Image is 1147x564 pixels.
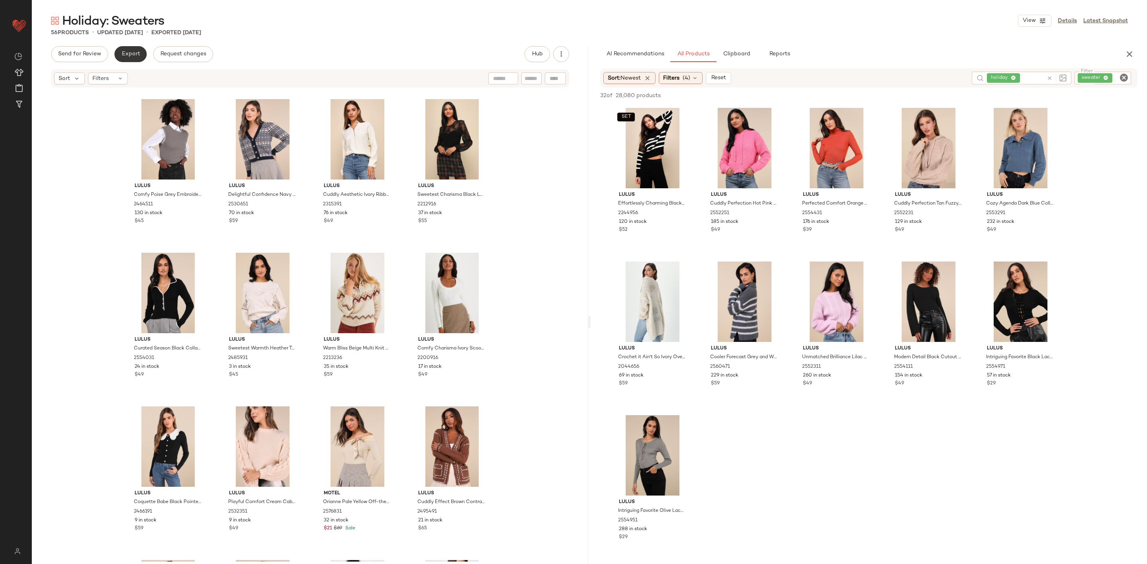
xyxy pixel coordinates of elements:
span: Comfy Charisma Ivory Scoop Neck Pullover Sweater [417,345,485,352]
span: Orianne Pale Yellow Off-the-Shoulder Bow Sweater Top [323,499,390,506]
span: 37 in stock [418,210,442,217]
span: Comfy Poise Grey Embroidered Waffle Knit Sweater Vest [134,191,201,199]
span: Lulus [418,336,485,343]
span: 2200916 [417,355,438,362]
span: Lulus [619,345,686,352]
span: $45 [229,371,238,379]
span: $39 [803,226,812,234]
span: View [1022,18,1036,24]
span: 232 in stock [987,219,1014,226]
span: Delightful Confidence Navy Blue Plaid Heart Button Cardigan [228,191,296,199]
span: 129 in stock [895,219,922,226]
span: $59 [619,380,628,387]
span: 70 in stock [229,210,254,217]
span: Cooler Forecast Grey and White Striped Turtleneck Sweater [710,354,777,361]
span: Lulus [324,183,391,190]
div: Products [51,29,89,37]
img: 12100221_2485931.jpg [223,253,303,333]
span: Perfected Comfort Orange Turtleneck Sweater Top [802,200,869,207]
span: 2495491 [417,508,437,515]
span: Lulus [229,183,296,190]
span: 154 in stock [895,372,922,379]
span: Coquette Babe Black Pointelle [PERSON_NAME] Pan Collar Cardigan [134,499,201,506]
span: sweater [1082,74,1103,82]
span: Cuddly Aesthetic Ivory Ribbed Quarter-Zip Pullover Sweater [323,191,390,199]
span: $49 [324,218,333,225]
span: $59 [135,525,143,532]
span: Lulus [418,490,485,497]
span: 2554951 [618,517,638,524]
span: $49 [229,525,238,532]
span: Sort [59,74,70,83]
img: 12237101_2560471.jpg [705,262,785,342]
span: $21 [324,525,332,532]
button: Reset [706,72,731,84]
span: Newest [620,75,641,81]
span: All Products [677,51,710,57]
span: $49 [803,380,812,387]
span: $49 [711,226,720,234]
span: Request changes [160,51,206,57]
span: 130 in stock [135,210,162,217]
span: 2244956 [618,210,638,217]
a: Latest Snapshot [1083,17,1128,25]
img: 12269941_2554031.jpg [128,253,208,333]
button: Hub [525,46,550,62]
img: 12128801_2576831.jpg [317,406,397,487]
img: 12286201_2553291.jpg [981,108,1061,188]
p: updated [DATE] [97,29,143,37]
span: $69 [334,525,342,532]
span: 9 in stock [229,517,251,524]
span: Sweetest Warmth Heather Taupe Cable Knit Lace Trim Sweater [228,345,296,352]
span: 56 [51,30,58,36]
span: 2552311 [802,363,821,371]
img: 12287221_2554951.jpg [613,415,693,496]
button: View [1018,15,1051,27]
span: 28,080 products [616,92,661,100]
span: 229 in stock [711,372,738,379]
span: 185 in stock [711,219,738,226]
span: Lulus [324,336,391,343]
span: $49 [895,226,904,234]
img: svg%3e [14,53,22,60]
span: 76 in stock [324,210,348,217]
span: Hub [532,51,543,57]
span: Unmatched Brilliance Lilac Cable Knit Sweater [802,354,869,361]
span: Lulus [135,336,202,343]
span: Cuddly Effect Brown Contrast Stitched Cardigan Sweater [417,499,485,506]
img: 12262521_2554431.jpg [797,108,877,188]
img: 12290401_2552311.jpg [797,262,877,342]
span: Lulus [987,191,1054,199]
a: Details [1058,17,1077,25]
span: Lulus [229,336,296,343]
span: $49 [135,371,144,379]
span: $59 [324,371,333,379]
span: 32 of [600,92,613,100]
img: 12284881_2552251.jpg [705,108,785,188]
span: Lulus [895,345,962,352]
span: 2553291 [986,210,1005,217]
span: 120 in stock [619,219,647,226]
span: Lulus [803,345,870,352]
img: 12287101_2554971.jpg [981,262,1061,342]
img: svg%3e [51,17,59,25]
img: 10935261_2213236.jpg [317,253,397,333]
span: 2576831 [323,508,342,515]
img: 12153001_2532351.jpg [223,406,303,487]
span: Modern Detail Black Cutout Bell Sleeve Sweater Top [894,354,961,361]
span: 260 in stock [803,372,831,379]
span: (4) [683,74,690,82]
span: $29 [987,380,996,387]
span: 2552251 [710,210,729,217]
span: $49 [987,226,996,234]
span: 2212916 [417,201,436,208]
button: Export [114,46,147,62]
span: 35 in stock [324,363,348,371]
span: $59 [711,380,720,387]
button: SET [617,113,635,121]
span: Motel [324,490,391,497]
span: $52 [619,226,628,234]
span: 2315391 [323,201,342,208]
span: Curated Season Black Collared Sweater Top [134,345,201,352]
span: 21 in stock [418,517,442,524]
